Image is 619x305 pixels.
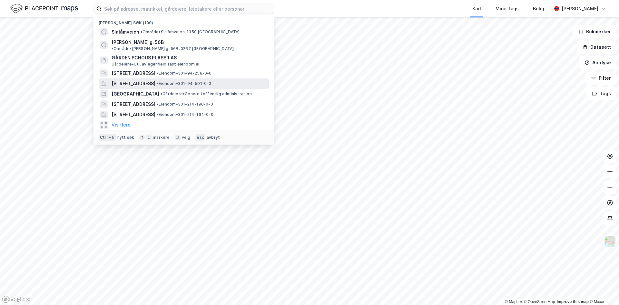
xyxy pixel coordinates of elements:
div: Ctrl + k [99,134,116,141]
a: Mapbox homepage [2,296,30,303]
button: Filter [585,72,616,85]
span: [STREET_ADDRESS] [112,69,155,77]
span: Eiendom • 301-94-258-0-0 [157,71,212,76]
button: Analyse [579,56,616,69]
span: [STREET_ADDRESS] [112,100,155,108]
span: • [141,29,142,34]
div: nytt søk [117,135,134,140]
img: logo.f888ab2527a4732fd821a326f86c7f29.svg [10,3,78,14]
span: Gårdeiere • Generell offentlig administrasjon [161,91,252,97]
div: [PERSON_NAME] søk (100) [93,15,274,27]
div: avbryt [207,135,220,140]
span: • [112,46,113,51]
div: velg [182,135,191,140]
img: Z [604,235,616,248]
button: Bokmerker [573,25,616,38]
span: • [157,81,159,86]
span: Gårdeiere • Utl. av egen/leid fast eiendom el. [112,62,201,67]
button: Tags [586,87,616,100]
span: GÅRDEN SCHOUS PLASS 1 AS [112,54,266,62]
div: Bolig [533,5,544,13]
span: [PERSON_NAME] g. 56B [112,38,164,46]
div: markere [153,135,170,140]
div: Kontrollprogram for chat [587,274,619,305]
div: Mine Tags [496,5,519,13]
span: [STREET_ADDRESS] [112,111,155,118]
span: • [157,102,159,107]
span: Eiendom • 301-214-164-0-0 [157,112,213,117]
span: Slalåmveien [112,28,139,36]
span: • [157,71,159,76]
span: Eiendom • 301-214-190-0-0 [157,102,213,107]
div: Kart [472,5,481,13]
span: [STREET_ADDRESS] [112,80,155,87]
a: Mapbox [505,300,523,304]
a: OpenStreetMap [524,300,555,304]
span: [GEOGRAPHIC_DATA] [112,90,159,98]
iframe: Chat Widget [587,274,619,305]
span: • [157,112,159,117]
div: esc [195,134,205,141]
span: Eiendom • 301-94-501-0-0 [157,81,211,86]
button: Datasett [577,41,616,54]
button: Vis flere [112,121,131,129]
span: Område • [PERSON_NAME] g. 56B, 0267 [GEOGRAPHIC_DATA] [112,46,234,51]
div: [PERSON_NAME] [562,5,598,13]
span: Område • Slalåmveien, 1350 [GEOGRAPHIC_DATA] [141,29,240,35]
a: Improve this map [557,300,589,304]
span: • [161,91,162,96]
input: Søk på adresse, matrikkel, gårdeiere, leietakere eller personer [102,4,274,14]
